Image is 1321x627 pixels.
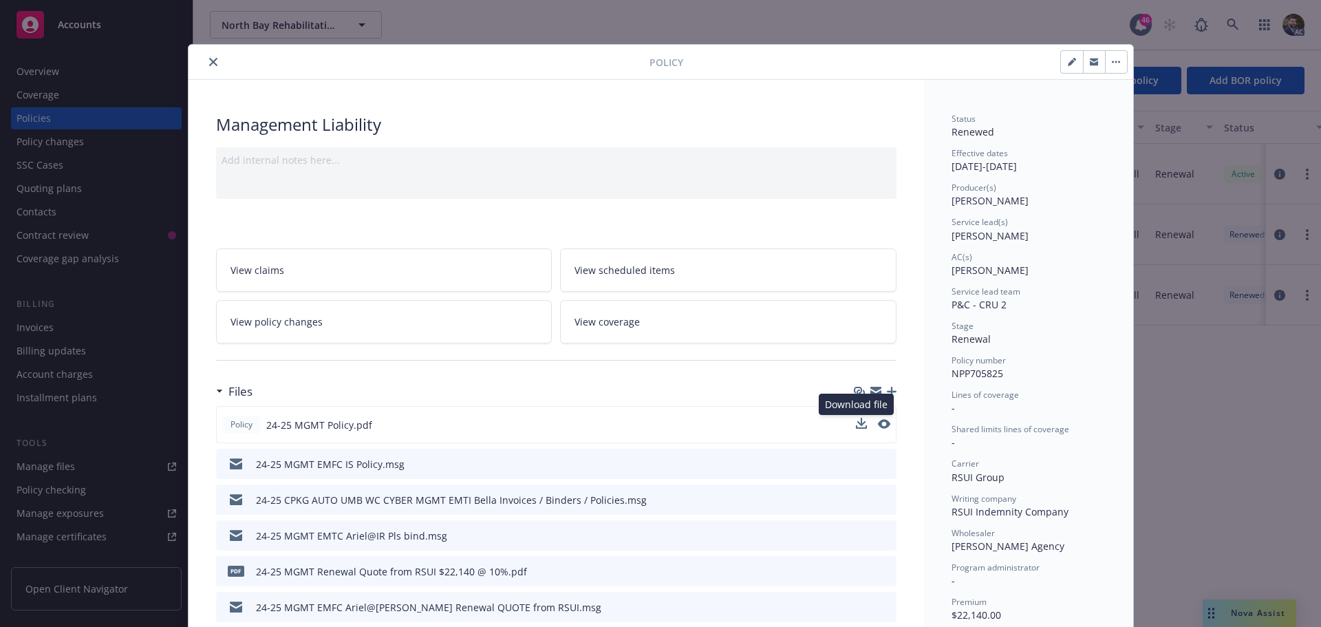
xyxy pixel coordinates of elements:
[879,600,891,615] button: preview file
[857,493,868,507] button: download file
[216,300,552,343] a: View policy changes
[216,113,896,136] div: Management Liability
[878,418,890,432] button: preview file
[560,300,896,343] a: View coverage
[952,574,955,587] span: -
[952,367,1003,380] span: NPP705825
[856,418,867,429] button: download file
[952,527,995,539] span: Wholesaler
[952,401,1106,415] div: -
[952,194,1029,207] span: [PERSON_NAME]
[952,608,1001,621] span: $22,140.00
[952,298,1007,311] span: P&C - CRU 2
[574,315,640,329] span: View coverage
[216,248,552,292] a: View claims
[256,493,647,507] div: 24-25 CPKG AUTO UMB WC CYBER MGMT EMTI Bella Invoices / Binders / Policies.msg
[952,229,1029,242] span: [PERSON_NAME]
[952,182,996,193] span: Producer(s)
[952,562,1040,573] span: Program administrator
[879,529,891,543] button: preview file
[857,457,868,471] button: download file
[952,493,1016,504] span: Writing company
[952,354,1006,366] span: Policy number
[256,457,405,471] div: 24-25 MGMT EMFC IS Policy.msg
[952,596,987,608] span: Premium
[574,263,675,277] span: View scheduled items
[952,286,1020,297] span: Service lead team
[228,418,255,431] span: Policy
[205,54,222,70] button: close
[857,529,868,543] button: download file
[952,471,1005,484] span: RSUI Group
[952,505,1068,518] span: RSUI Indemnity Company
[952,435,1106,449] div: -
[879,564,891,579] button: preview file
[228,566,244,576] span: pdf
[228,383,253,401] h3: Files
[952,332,991,346] span: Renewal
[952,251,972,263] span: AC(s)
[952,389,1019,401] span: Lines of coverage
[952,125,994,138] span: Renewed
[952,458,979,469] span: Carrier
[256,600,601,615] div: 24-25 MGMT EMFC Ariel@[PERSON_NAME] Renewal QUOTE from RSUI.msg
[216,383,253,401] div: Files
[952,423,1069,435] span: Shared limits lines of coverage
[952,147,1106,173] div: [DATE] - [DATE]
[878,419,890,429] button: preview file
[952,216,1008,228] span: Service lead(s)
[230,263,284,277] span: View claims
[857,564,868,579] button: download file
[819,394,894,415] div: Download file
[857,600,868,615] button: download file
[266,418,372,432] span: 24-25 MGMT Policy.pdf
[879,457,891,471] button: preview file
[879,493,891,507] button: preview file
[952,147,1008,159] span: Effective dates
[256,564,527,579] div: 24-25 MGMT Renewal Quote from RSUI $22,140 @ 10%.pdf
[952,264,1029,277] span: [PERSON_NAME]
[649,55,683,70] span: Policy
[952,113,976,125] span: Status
[256,529,447,543] div: 24-25 MGMT EMTC Ariel@IR Pls bind.msg
[856,418,867,432] button: download file
[222,153,891,167] div: Add internal notes here...
[230,315,323,329] span: View policy changes
[952,540,1064,553] span: [PERSON_NAME] Agency
[952,320,974,332] span: Stage
[560,248,896,292] a: View scheduled items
